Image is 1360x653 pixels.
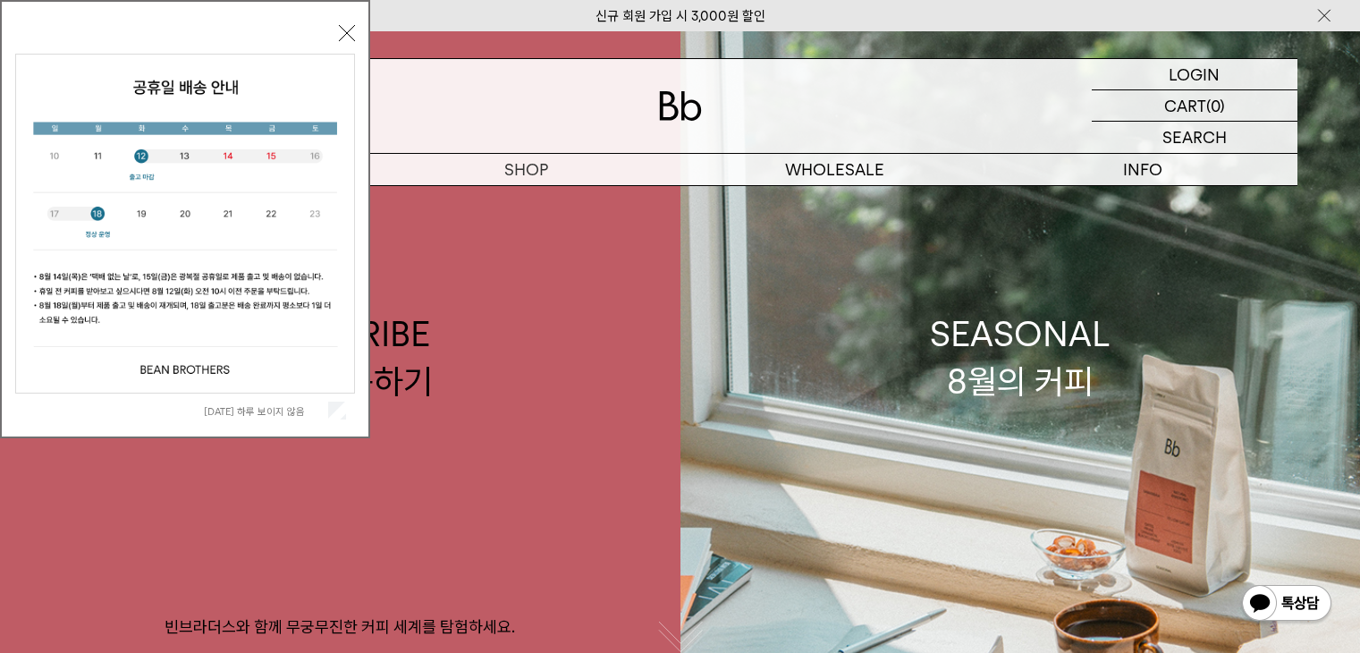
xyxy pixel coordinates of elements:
img: cb63d4bbb2e6550c365f227fdc69b27f_113810.jpg [16,55,354,393]
a: LOGIN [1092,59,1297,90]
p: WHOLESALE [680,154,989,185]
p: (0) [1206,90,1225,121]
img: 카카오톡 채널 1:1 채팅 버튼 [1240,583,1333,626]
img: 로고 [659,91,702,121]
p: SEARCH [1162,122,1227,153]
a: SHOP [372,154,680,185]
div: SEASONAL 8월의 커피 [930,310,1111,405]
p: INFO [989,154,1297,185]
p: LOGIN [1169,59,1220,89]
p: CART [1164,90,1206,121]
label: [DATE] 하루 보이지 않음 [204,405,325,418]
a: CART (0) [1092,90,1297,122]
button: 닫기 [339,25,355,41]
a: 신규 회원 가입 시 3,000원 할인 [596,8,765,24]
